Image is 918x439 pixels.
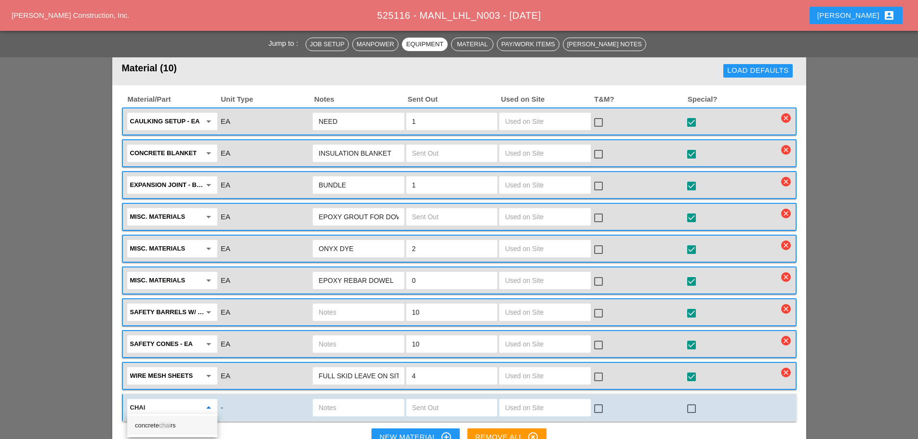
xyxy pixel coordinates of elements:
input: Sent Out [412,305,492,320]
span: Unit Type [220,94,313,105]
span: EA [221,244,230,253]
input: Caulking setup - EA [130,114,201,129]
input: Sent Out [412,241,492,256]
i: clear [781,240,791,250]
i: arrow_drop_down [203,370,214,382]
input: Notes [319,368,398,384]
i: clear [781,145,791,155]
a: [PERSON_NAME] Construction, Inc. [12,11,129,19]
button: Job Setup [306,38,349,51]
input: Used on Site [505,368,585,384]
span: Notes [313,94,407,105]
i: arrow_drop_down [203,338,214,350]
span: 525116 - MANL_LHL_N003 - [DATE] [377,10,541,21]
i: clear [781,336,791,346]
input: Used on Site [505,305,585,320]
span: Sent Out [407,94,500,105]
input: Used on Site [505,114,585,129]
input: Notes [319,209,398,225]
input: Misc. Materials [130,209,201,225]
i: arrow_drop_down [203,306,214,318]
input: Sent Out [412,400,492,415]
i: arrow_drop_down [203,116,214,127]
button: Manpower [352,38,399,51]
div: Material (10) [122,61,449,80]
button: Equipment [402,38,448,51]
span: Special? [687,94,780,105]
span: EA [221,213,230,221]
input: Sent Out [412,368,492,384]
input: Used on Site [505,177,585,193]
input: Used on Site [505,146,585,161]
i: clear [781,113,791,123]
input: Notes [319,114,398,129]
i: clear [781,272,791,282]
input: Sent Out [412,146,492,161]
input: Sent Out [412,336,492,352]
input: Sent Out [412,273,492,288]
span: T&M? [593,94,687,105]
i: arrow_drop_down [203,211,214,223]
input: Sent Out [412,177,492,193]
div: Manpower [357,40,394,49]
i: arrow_drop_down [203,243,214,254]
div: concrete rs [135,420,210,431]
input: Used on Site [505,209,585,225]
div: Material [455,40,489,49]
input: Notes [319,273,398,288]
div: Pay/Work Items [501,40,555,49]
span: EA [221,276,230,284]
input: Notes [319,305,398,320]
i: clear [781,209,791,218]
span: Used on Site [500,94,593,105]
i: arrow_drop_down [203,147,214,159]
i: clear [781,177,791,186]
div: Job Setup [310,40,345,49]
input: Expansion joint - Bundle (with caps) [130,177,201,193]
div: [PERSON_NAME] Notes [567,40,642,49]
button: [PERSON_NAME] [810,7,903,24]
button: Pay/Work Items [497,38,559,51]
div: Equipment [406,40,443,49]
input: Used on Site [505,336,585,352]
i: arrow_drop_down [203,275,214,286]
span: Jump to : [268,39,302,47]
input: Notes [319,177,398,193]
button: [PERSON_NAME] Notes [563,38,646,51]
span: EA [221,340,230,348]
span: - [221,403,223,412]
input: Wire Mesh sheets [130,368,201,384]
span: chai [159,422,171,429]
div: Load Defaults [727,65,788,76]
input: Used on Site [505,241,585,256]
span: EA [221,181,230,189]
input: Misc. Materials [130,273,201,288]
div: [PERSON_NAME] [817,10,895,21]
span: EA [221,149,230,157]
i: clear [781,304,791,314]
input: Safety Barrels w/ base - EA [130,305,201,320]
input: Misc. Materials [130,241,201,256]
input: Sent Out [412,114,492,129]
input: Safety Cones - EA [130,336,201,352]
input: Notes [319,336,398,352]
input: Sent Out [412,209,492,225]
input: Notes [319,241,398,256]
button: Load Defaults [723,64,792,78]
i: arrow_drop_down [203,179,214,191]
i: arrow_drop_down [203,402,214,413]
button: Material [451,38,493,51]
span: EA [221,372,230,380]
span: EA [221,117,230,125]
input: Concrete Blanket [130,146,201,161]
span: EA [221,308,230,316]
i: clear [781,368,791,377]
input: Used on Site [505,273,585,288]
input: Notes [319,146,398,161]
input: Notes [319,400,398,415]
input: Used on Site [505,400,585,415]
i: account_box [883,10,895,21]
span: Material/Part [127,94,220,105]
